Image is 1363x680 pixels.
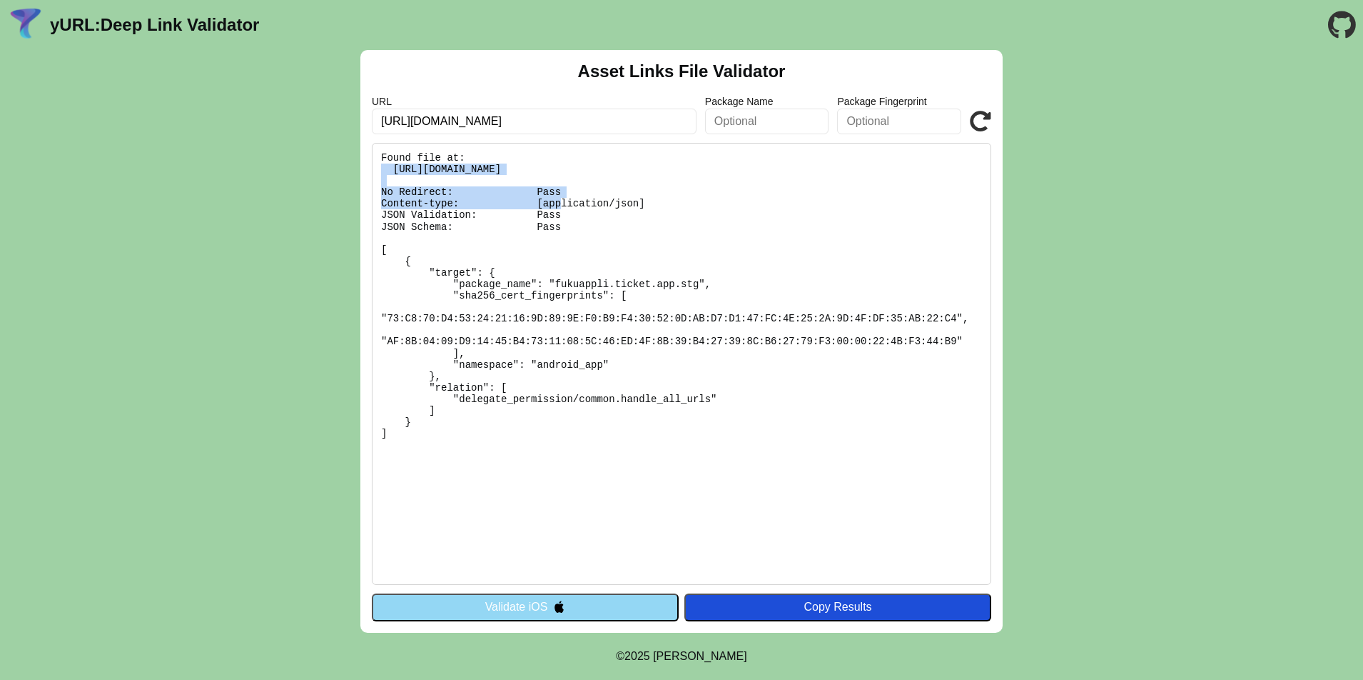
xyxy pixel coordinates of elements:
[372,96,696,107] label: URL
[691,601,984,614] div: Copy Results
[553,601,565,613] img: appleIcon.svg
[372,594,679,621] button: Validate iOS
[653,650,747,662] a: Michael Ibragimchayev's Personal Site
[684,594,991,621] button: Copy Results
[837,109,961,134] input: Optional
[7,6,44,44] img: yURL Logo
[578,61,786,81] h2: Asset Links File Validator
[372,109,696,134] input: Required
[837,96,961,107] label: Package Fingerprint
[616,633,746,680] footer: ©
[705,96,829,107] label: Package Name
[372,143,991,585] pre: Found file at: [URL][DOMAIN_NAME] No Redirect: Pass Content-type: [application/json] JSON Validat...
[624,650,650,662] span: 2025
[50,15,259,35] a: yURL:Deep Link Validator
[705,109,829,134] input: Optional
